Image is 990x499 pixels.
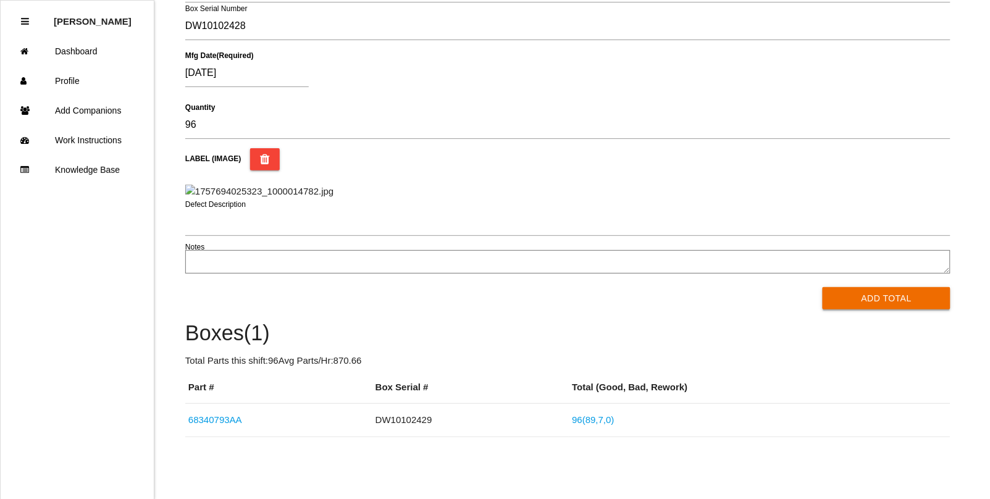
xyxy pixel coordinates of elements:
a: Dashboard [1,36,154,66]
input: Required [185,111,950,139]
a: 96(89,7,0) [572,414,614,425]
a: Knowledge Base [1,155,154,185]
td: DW10102429 [372,404,569,437]
label: Box Serial Number [185,3,248,14]
b: Quantity [185,103,216,112]
th: Part # [185,371,372,404]
label: Notes [185,241,204,253]
div: Close [21,7,29,36]
h4: Boxes ( 1 ) [185,322,950,345]
p: Total Parts this shift: 96 Avg Parts/Hr: 870.66 [185,354,950,368]
b: LABEL (IMAGE) [185,154,241,163]
a: 68340793AA [188,414,242,425]
a: Add Companions [1,96,154,125]
button: LABEL (IMAGE) [250,148,280,170]
p: Rosanna Blandino [54,7,132,27]
img: 1757694025323_1000014782.jpg [185,185,333,199]
a: Profile [1,66,154,96]
label: Defect Description [185,199,246,210]
th: Box Serial # [372,371,569,404]
input: Pick a Date [185,59,309,87]
a: Work Instructions [1,125,154,155]
th: Total (Good, Bad, Rework) [569,371,950,404]
input: Required [185,12,950,40]
b: Mfg Date (Required) [185,51,254,60]
button: Add Total [823,287,950,309]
